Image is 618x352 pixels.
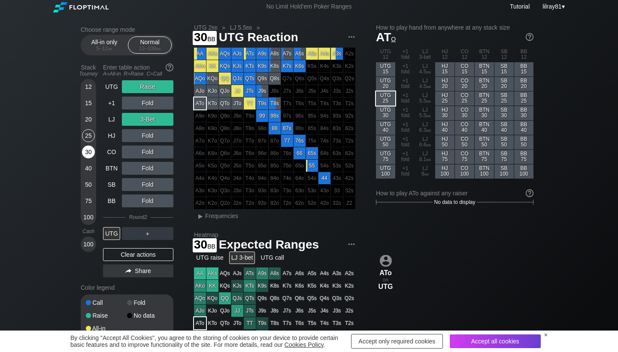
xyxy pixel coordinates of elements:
div: QTs [244,73,256,85]
h2: Choose range mode [81,26,173,33]
div: +1 fold [396,62,415,76]
span: bb [427,112,431,118]
div: BB 15 [514,62,533,76]
div: 98s [269,110,281,122]
span: 30 [193,31,217,45]
div: All-in [86,325,127,331]
div: A7s [281,48,293,60]
div: 100% fold in prior round [318,60,330,72]
div: Normal [130,37,170,53]
div: 100% fold in prior round [306,73,318,85]
div: Fold [122,178,173,191]
div: +1 fold [396,150,415,164]
img: help.32db89a4.svg [165,63,174,72]
div: 100% fold in prior round [231,172,243,184]
div: KJo [206,85,218,97]
div: BB 12 [514,48,533,62]
div: 100% fold in prior round [219,185,231,197]
div: 100% fold in prior round [318,110,330,122]
div: 100% fold in prior round [269,135,281,147]
div: LJ 5.5 [415,106,435,120]
div: 100% fold in prior round [331,97,343,109]
div: AA [194,48,206,60]
div: 100% fold in prior round [231,122,243,134]
div: UTG 100 [376,164,395,179]
div: 100% fold in prior round [269,160,281,172]
img: ellipsis.fd386fe8.svg [347,32,356,42]
div: UTG 20 [376,77,395,91]
div: SB 20 [494,77,514,91]
div: 12 [82,80,95,93]
div: 100% fold in prior round [256,185,268,197]
div: BTN 20 [475,77,494,91]
div: LJ 6.6 [415,135,435,149]
div: 100% fold in prior round [343,48,355,60]
div: 100% fold in prior round [244,185,256,197]
div: HJ [103,129,120,142]
div: A=All-in R=Raise C=Call [103,71,173,77]
div: KTo [206,97,218,109]
div: A3s [331,48,343,60]
div: 25 [82,129,95,142]
div: 100% fold in prior round [294,185,306,197]
div: HJ 12 [435,48,454,62]
div: BTN 40 [475,121,494,135]
div: BB 40 [514,121,533,135]
div: 100% fold in prior round [281,85,293,97]
div: 100% fold in prior round [194,147,206,159]
div: 100% fold in prior round [343,147,355,159]
div: 100% fold in prior round [318,147,330,159]
div: +1 fold [396,164,415,179]
div: 100% fold in prior round [318,73,330,85]
div: Fold [127,300,168,306]
div: K9s [256,60,268,72]
span: bb [108,46,112,52]
div: +1 fold [396,77,415,91]
div: 12 – 100 [132,46,168,52]
div: SB 100 [494,164,514,179]
div: 100% fold in prior round [281,97,293,109]
div: K8s [269,60,281,72]
img: help.32db89a4.svg [525,32,534,42]
div: 100% fold in prior round [244,135,256,147]
div: 100% fold in prior round [269,147,281,159]
div: BTN 15 [475,62,494,76]
div: CO 20 [455,77,474,91]
div: +1 fold [396,91,415,106]
span: bb [427,142,431,148]
div: 100% fold in prior round [219,147,231,159]
div: 100% fold in prior round [256,122,268,134]
div: BB 50 [514,135,533,149]
div: 100% fold in prior round [306,110,318,122]
div: 100% fold in prior round [206,147,218,159]
div: 100% fold in prior round [219,122,231,134]
div: 75 [82,194,95,207]
div: Stack [77,61,100,80]
div: HJ 15 [435,62,454,76]
div: BB 100 [514,164,533,179]
div: 100% fold in prior round [343,160,355,172]
div: 100% fold in prior round [219,160,231,172]
div: A4s [318,48,330,60]
div: 100% fold in prior round [256,160,268,172]
div: 100% fold in prior round [219,172,231,184]
div: 100% fold in prior round [206,110,218,122]
div: 100% fold in prior round [256,172,268,184]
div: 100% fold in prior round [244,122,256,134]
div: +1 [103,97,120,109]
div: Q9s [256,73,268,85]
div: HJ 75 [435,150,454,164]
div: SB 12 [494,48,514,62]
div: 100% fold in prior round [231,147,243,159]
span: UTG 2 [193,24,219,31]
div: 100% fold in prior round [343,97,355,109]
div: BTN 75 [475,150,494,164]
div: KQo [206,73,218,85]
span: bb [427,98,431,104]
div: A5s [306,48,318,60]
div: LJ 9 [415,164,435,179]
div: 20 [82,113,95,126]
div: 100% fold in prior round [206,172,218,184]
span: bb [427,83,431,89]
div: 100% fold in prior round [281,160,293,172]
